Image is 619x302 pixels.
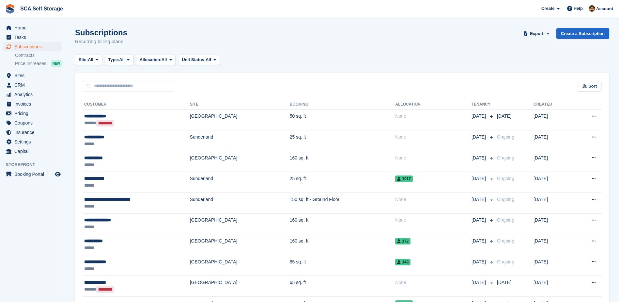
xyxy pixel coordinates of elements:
[290,151,395,172] td: 160 sq. ft
[18,3,66,14] a: SCA Self Storage
[497,238,514,243] span: Ongoing
[290,255,395,276] td: 65 sq. ft
[534,130,573,151] td: [DATE]
[497,259,514,264] span: Ongoing
[290,213,395,234] td: 160 sq. ft
[5,4,15,14] img: stora-icon-8386f47178a22dfd0bd8f6a31ec36ba5ce8667c1dd55bd0f319d3a0aa187defe.svg
[14,147,54,156] span: Capital
[290,276,395,297] td: 65 sq. ft
[3,23,62,32] a: menu
[497,134,514,140] span: Ongoing
[522,28,551,39] button: Export
[3,118,62,127] a: menu
[190,109,290,130] td: [GEOGRAPHIC_DATA]
[472,259,487,265] span: [DATE]
[88,57,93,63] span: All
[3,99,62,109] a: menu
[14,33,54,42] span: Tasks
[190,213,290,234] td: [GEOGRAPHIC_DATA]
[105,55,133,65] button: Type: All
[140,57,162,63] span: Allocation:
[395,259,410,265] span: 149
[190,99,290,110] th: Site
[534,213,573,234] td: [DATE]
[588,83,597,90] span: Sort
[541,5,554,12] span: Create
[54,170,62,178] a: Preview store
[395,134,472,141] div: None
[497,217,514,223] span: Ongoing
[534,109,573,130] td: [DATE]
[534,276,573,297] td: [DATE]
[3,170,62,179] a: menu
[395,217,472,224] div: None
[6,161,65,168] span: Storefront
[497,280,511,285] span: [DATE]
[182,57,206,63] span: Unit Status:
[290,172,395,193] td: 25 sq. ft
[14,23,54,32] span: Home
[534,151,573,172] td: [DATE]
[3,71,62,80] a: menu
[83,99,190,110] th: Customer
[3,109,62,118] a: menu
[75,28,127,37] h1: Subscriptions
[497,155,514,160] span: Ongoing
[190,255,290,276] td: [GEOGRAPHIC_DATA]
[178,55,220,65] button: Unit Status: All
[3,128,62,137] a: menu
[290,193,395,214] td: 150 sq. ft - Ground Floor
[3,90,62,99] a: menu
[14,109,54,118] span: Pricing
[290,234,395,255] td: 160 sq. ft
[395,279,472,286] div: None
[190,130,290,151] td: Sunderland
[472,196,487,203] span: [DATE]
[75,38,127,45] p: Recurring billing plans
[14,99,54,109] span: Invoices
[472,155,487,161] span: [DATE]
[589,5,595,12] img: Sarah Race
[14,71,54,80] span: Sites
[14,80,54,90] span: CRM
[530,30,543,37] span: Export
[290,109,395,130] td: 50 sq. ft
[14,128,54,137] span: Insurance
[3,42,62,51] a: menu
[14,42,54,51] span: Subscriptions
[75,55,102,65] button: Site: All
[14,90,54,99] span: Analytics
[14,170,54,179] span: Booking Portal
[472,134,487,141] span: [DATE]
[395,196,472,203] div: None
[472,99,494,110] th: Tenancy
[190,172,290,193] td: Sunderland
[534,172,573,193] td: [DATE]
[290,99,395,110] th: Booking
[395,99,472,110] th: Allocation
[574,5,583,12] span: Help
[3,80,62,90] a: menu
[534,234,573,255] td: [DATE]
[15,60,62,67] a: Price increases NEW
[3,147,62,156] a: menu
[534,99,573,110] th: Created
[79,57,88,63] span: Site:
[596,6,613,12] span: Account
[162,57,167,63] span: All
[472,113,487,120] span: [DATE]
[395,238,410,244] span: 172
[556,28,609,39] a: Create a Subscription
[534,255,573,276] td: [DATE]
[3,137,62,146] a: menu
[497,176,514,181] span: Ongoing
[14,118,54,127] span: Coupons
[472,238,487,244] span: [DATE]
[136,55,176,65] button: Allocation: All
[119,57,125,63] span: All
[497,113,511,119] span: [DATE]
[15,60,46,67] span: Price increases
[14,137,54,146] span: Settings
[534,193,573,214] td: [DATE]
[472,279,487,286] span: [DATE]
